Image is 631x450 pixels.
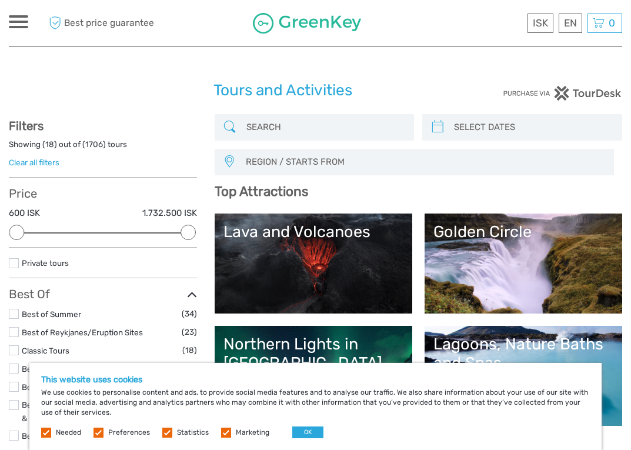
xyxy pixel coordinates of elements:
[533,17,548,29] span: ISK
[9,119,44,133] strong: Filters
[45,139,54,150] label: 18
[182,307,197,321] span: (34)
[292,426,323,438] button: OK
[241,152,608,172] button: REGION / STARTS FROM
[433,335,613,417] a: Lagoons, Nature Baths and Spas
[22,328,143,337] a: Best of Reykjanes/Eruption Sites
[177,428,209,438] label: Statistics
[108,428,150,438] label: Preferences
[142,207,197,219] label: 1.732.500 ISK
[242,117,409,138] input: SEARCH
[223,222,403,241] div: Lava and Volcanoes
[223,335,403,417] a: Northern Lights in [GEOGRAPHIC_DATA]
[182,362,197,375] span: (18)
[9,158,59,167] a: Clear all filters
[433,335,613,373] div: Lagoons, Nature Baths and Spas
[503,86,622,101] img: PurchaseViaTourDesk.png
[56,428,81,438] label: Needed
[29,363,602,450] div: We use cookies to personalise content and ads, to provide social media features and to analyse ou...
[433,222,613,241] div: Golden Circle
[9,287,197,301] h3: Best Of
[213,81,418,100] h1: Tours and Activities
[223,335,403,373] div: Northern Lights in [GEOGRAPHIC_DATA]
[22,346,69,355] a: Classic Tours
[22,400,178,423] a: Best of [GEOGRAPHIC_DATA] - Attractions & Museums
[236,428,269,438] label: Marketing
[85,139,103,150] label: 1706
[607,17,617,29] span: 0
[449,117,616,138] input: SELECT DATES
[9,139,197,157] div: Showing ( ) out of ( ) tours
[22,364,88,374] a: Best for Self Drive
[182,344,197,357] span: (18)
[223,222,403,305] a: Lava and Volcanoes
[22,309,81,319] a: Best of Summer
[215,184,308,199] b: Top Attractions
[253,13,361,34] img: 1287-122375c5-1c4a-481d-9f75-0ef7bf1191bb_logo_small.jpg
[433,222,613,305] a: Golden Circle
[559,14,582,33] div: EN
[22,431,85,441] a: Best of Multi-Day
[22,382,74,392] a: Best of Winter
[9,207,40,219] label: 600 ISK
[182,325,197,339] span: (23)
[9,186,197,201] h3: Price
[46,14,162,33] span: Best price guarantee
[41,375,590,385] h5: This website uses cookies
[22,258,69,268] a: Private tours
